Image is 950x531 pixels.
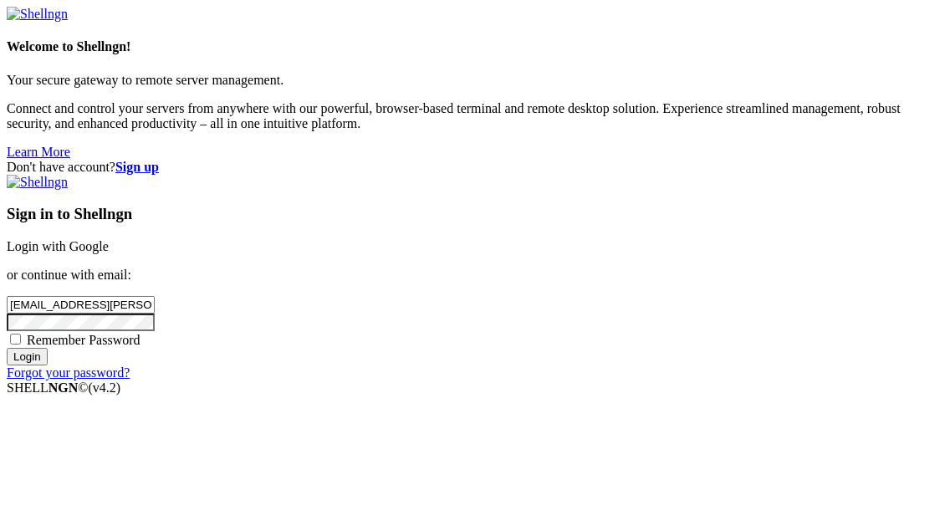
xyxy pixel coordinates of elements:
[7,380,120,395] span: SHELL ©
[7,348,48,365] input: Login
[7,175,68,190] img: Shellngn
[7,365,130,380] a: Forgot your password?
[89,380,121,395] span: 4.2.0
[7,101,943,131] p: Connect and control your servers from anywhere with our powerful, browser-based terminal and remo...
[7,145,70,159] a: Learn More
[7,39,943,54] h4: Welcome to Shellngn!
[7,7,68,22] img: Shellngn
[7,73,943,88] p: Your secure gateway to remote server management.
[7,268,943,283] p: or continue with email:
[10,334,21,345] input: Remember Password
[7,239,109,253] a: Login with Google
[115,160,159,174] a: Sign up
[7,296,155,314] input: Email address
[7,160,943,175] div: Don't have account?
[27,333,140,347] span: Remember Password
[49,380,79,395] b: NGN
[7,205,943,223] h3: Sign in to Shellngn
